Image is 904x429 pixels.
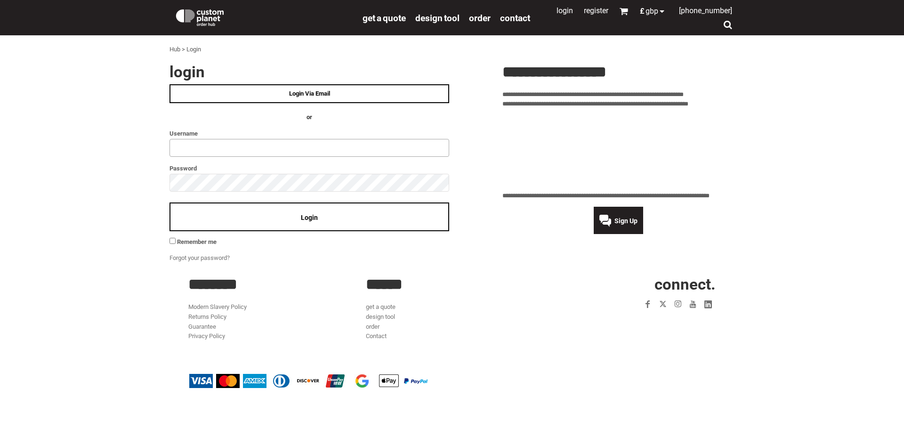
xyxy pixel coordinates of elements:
span: GBP [646,8,658,15]
a: Guarantee [188,323,216,330]
a: order [469,12,491,23]
a: get a quote [363,12,406,23]
img: American Express [243,374,266,388]
span: Login Via Email [289,90,330,97]
a: order [366,323,379,330]
iframe: Customer reviews powered by Trustpilot [502,115,734,186]
a: Custom Planet [169,2,358,31]
span: Remember me [177,238,217,245]
a: Contact [366,332,387,340]
div: Login [186,45,201,55]
a: Returns Policy [188,313,226,320]
iframe: Customer reviews powered by Trustpilot [586,317,716,329]
span: get a quote [363,13,406,24]
a: design tool [415,12,460,23]
a: Privacy Policy [188,332,225,340]
a: get a quote [366,303,395,310]
a: Register [584,6,608,15]
img: China UnionPay [323,374,347,388]
input: Remember me [169,238,176,244]
a: Hub [169,46,180,53]
a: Contact [500,12,530,23]
span: Login [301,214,318,221]
a: Forgot your password? [169,254,230,261]
span: Contact [500,13,530,24]
img: Custom Planet [174,7,226,26]
span: Sign Up [614,217,638,225]
a: Login Via Email [169,84,449,103]
a: design tool [366,313,395,320]
h2: Login [169,64,449,80]
img: Discover [297,374,320,388]
label: Username [169,128,449,139]
span: [PHONE_NUMBER] [679,6,732,15]
img: Diners Club [270,374,293,388]
a: Modern Slavery Policy [188,303,247,310]
img: Google Pay [350,374,374,388]
img: PayPal [404,378,428,384]
h2: CONNECT. [544,276,716,292]
span: design tool [415,13,460,24]
span: £ [640,8,646,15]
a: Login [557,6,573,15]
img: Apple Pay [377,374,401,388]
img: Visa [189,374,213,388]
h4: OR [169,113,449,122]
img: Mastercard [216,374,240,388]
div: > [182,45,185,55]
span: order [469,13,491,24]
label: Password [169,163,449,174]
